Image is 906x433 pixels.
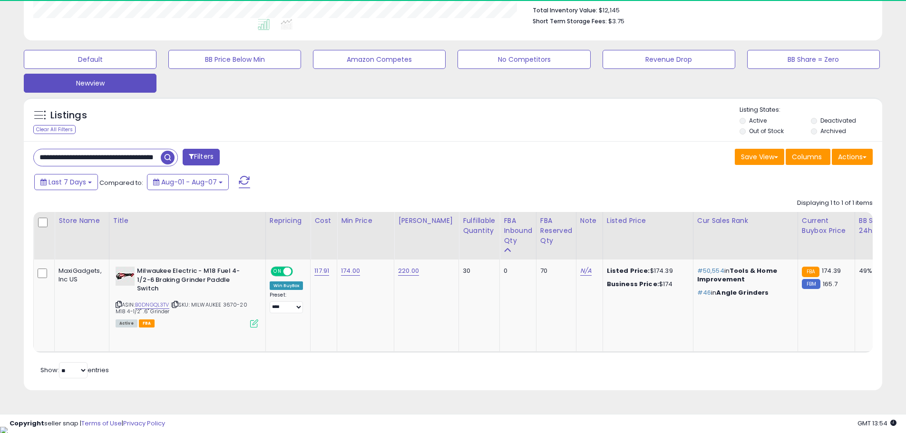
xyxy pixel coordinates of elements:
span: Angle Grinders [716,288,769,297]
span: Compared to: [99,178,143,187]
div: $174 [607,280,686,289]
span: OFF [292,268,307,276]
span: 2025-08-15 13:54 GMT [857,419,896,428]
a: 117.91 [314,266,329,276]
div: 0 [504,267,529,275]
span: Tools & Home Improvement [697,266,777,284]
span: | SKU: MILWAUKEE 3670-20 M18 4-1/2" .6" Grinder [116,301,247,315]
a: N/A [580,266,592,276]
div: Listed Price [607,216,689,226]
label: Deactivated [820,116,856,125]
span: Last 7 Days [49,177,86,187]
a: Terms of Use [81,419,122,428]
a: Privacy Policy [123,419,165,428]
button: Filters [183,149,220,165]
div: FBA Reserved Qty [540,216,572,246]
div: Win BuyBox [270,281,303,290]
span: FBA [139,319,155,327]
div: 70 [540,267,569,275]
button: BB Price Below Min [168,50,301,69]
b: Milwaukee Electric - M18 Fuel 4-1/2-6 Braking Grinder Paddle Switch [137,267,253,296]
div: 30 [463,267,492,275]
a: B0DNGQL3TV [135,301,169,309]
div: Displaying 1 to 1 of 1 items [797,199,873,208]
b: Listed Price: [607,266,650,275]
span: #50,554 [697,266,724,275]
button: Save View [735,149,784,165]
div: Repricing [270,216,307,226]
li: $12,145 [533,4,866,15]
div: Title [113,216,262,226]
div: FBA inbound Qty [504,216,532,246]
div: MaxiGadgets, Inc US [58,267,102,284]
small: FBM [802,279,820,289]
div: Clear All Filters [33,125,76,134]
div: Fulfillable Quantity [463,216,496,236]
b: Total Inventory Value: [533,6,597,14]
b: Short Term Storage Fees: [533,17,607,25]
span: All listings currently available for purchase on Amazon [116,319,137,327]
img: 41ouOCsAcrL._SL40_.jpg [116,267,135,286]
button: Aug-01 - Aug-07 [147,174,229,190]
div: Cost [314,216,333,226]
div: Current Buybox Price [802,216,851,236]
span: ON [272,268,283,276]
div: 49% [859,267,890,275]
button: Amazon Competes [313,50,446,69]
button: BB Share = Zero [747,50,880,69]
a: 220.00 [398,266,419,276]
small: FBA [802,267,819,277]
span: Columns [792,152,822,162]
div: BB Share 24h. [859,216,894,236]
div: ASIN: [116,267,258,327]
label: Out of Stock [749,127,784,135]
p: Listing States: [740,106,882,115]
span: 174.39 [822,266,841,275]
span: Aug-01 - Aug-07 [161,177,217,187]
button: Revenue Drop [603,50,735,69]
h5: Listings [50,109,87,122]
div: Preset: [270,292,303,313]
span: #46 [697,288,711,297]
button: Newview [24,74,156,93]
button: Last 7 Days [34,174,98,190]
span: Show: entries [40,366,109,375]
div: seller snap | | [10,419,165,428]
a: 174.00 [341,266,360,276]
button: No Competitors [458,50,590,69]
span: $3.75 [608,17,624,26]
div: $174.39 [607,267,686,275]
span: 165.7 [823,279,838,289]
button: Actions [832,149,873,165]
button: Default [24,50,156,69]
label: Active [749,116,767,125]
p: in [697,267,790,284]
div: Cur Sales Rank [697,216,794,226]
button: Columns [786,149,830,165]
p: in [697,289,790,297]
b: Business Price: [607,279,659,289]
div: Min Price [341,216,390,226]
div: Store Name [58,216,105,226]
div: [PERSON_NAME] [398,216,455,226]
div: Note [580,216,599,226]
strong: Copyright [10,419,44,428]
label: Archived [820,127,846,135]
